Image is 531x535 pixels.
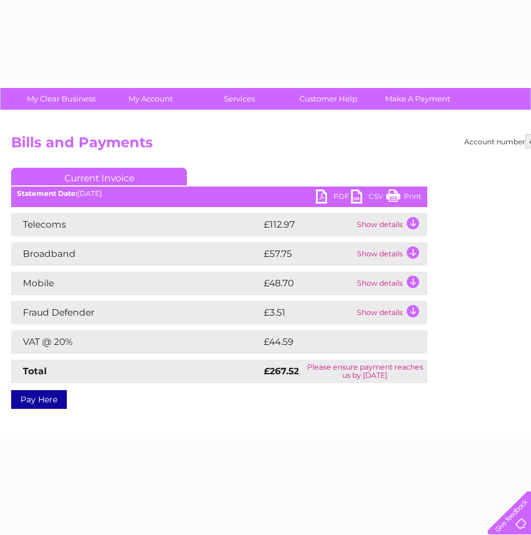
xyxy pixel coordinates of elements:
td: Show details [354,213,427,236]
a: Customer Help [280,88,377,110]
td: Show details [354,301,427,324]
a: CSV [351,189,386,206]
td: Please ensure payment reaches us by [DATE] [303,360,428,383]
div: [DATE] [11,189,427,198]
a: Current Invoice [11,168,187,185]
b: Statement Date: [17,189,77,198]
td: £44.59 [261,330,404,354]
a: My Account [102,88,199,110]
td: £57.75 [261,242,354,266]
a: Make A Payment [369,88,466,110]
td: Show details [354,272,427,295]
a: Print [386,189,421,206]
td: Broadband [11,242,261,266]
a: PDF [316,189,351,206]
td: Show details [354,242,427,266]
td: £48.70 [261,272,354,295]
td: Telecoms [11,213,261,236]
strong: £267.52 [264,365,299,377]
td: VAT @ 20% [11,330,261,354]
a: My Clear Business [13,88,110,110]
td: £112.97 [261,213,354,236]
a: Services [191,88,288,110]
td: Mobile [11,272,261,295]
td: Fraud Defender [11,301,261,324]
strong: Total [23,365,47,377]
a: Pay Here [11,390,67,409]
td: £3.51 [261,301,354,324]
